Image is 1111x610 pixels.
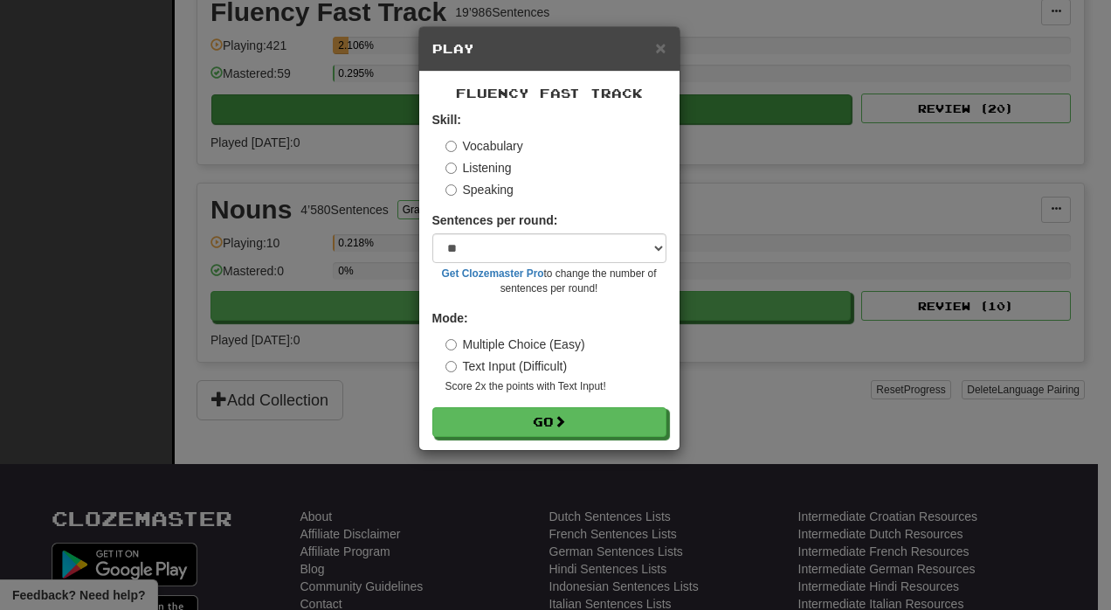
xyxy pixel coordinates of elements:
[445,357,568,375] label: Text Input (Difficult)
[655,38,666,57] button: Close
[432,407,666,437] button: Go
[655,38,666,58] span: ×
[456,86,643,101] span: Fluency Fast Track
[432,113,461,127] strong: Skill:
[432,311,468,325] strong: Mode:
[442,267,544,280] a: Get Clozemaster Pro
[445,336,585,353] label: Multiple Choice (Easy)
[445,181,514,198] label: Speaking
[445,361,457,372] input: Text Input (Difficult)
[445,339,457,350] input: Multiple Choice (Easy)
[445,159,512,177] label: Listening
[445,137,523,155] label: Vocabulary
[445,163,457,174] input: Listening
[445,184,457,196] input: Speaking
[445,141,457,152] input: Vocabulary
[432,267,666,296] small: to change the number of sentences per round!
[432,40,666,58] h5: Play
[445,379,666,394] small: Score 2x the points with Text Input !
[432,211,558,229] label: Sentences per round:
